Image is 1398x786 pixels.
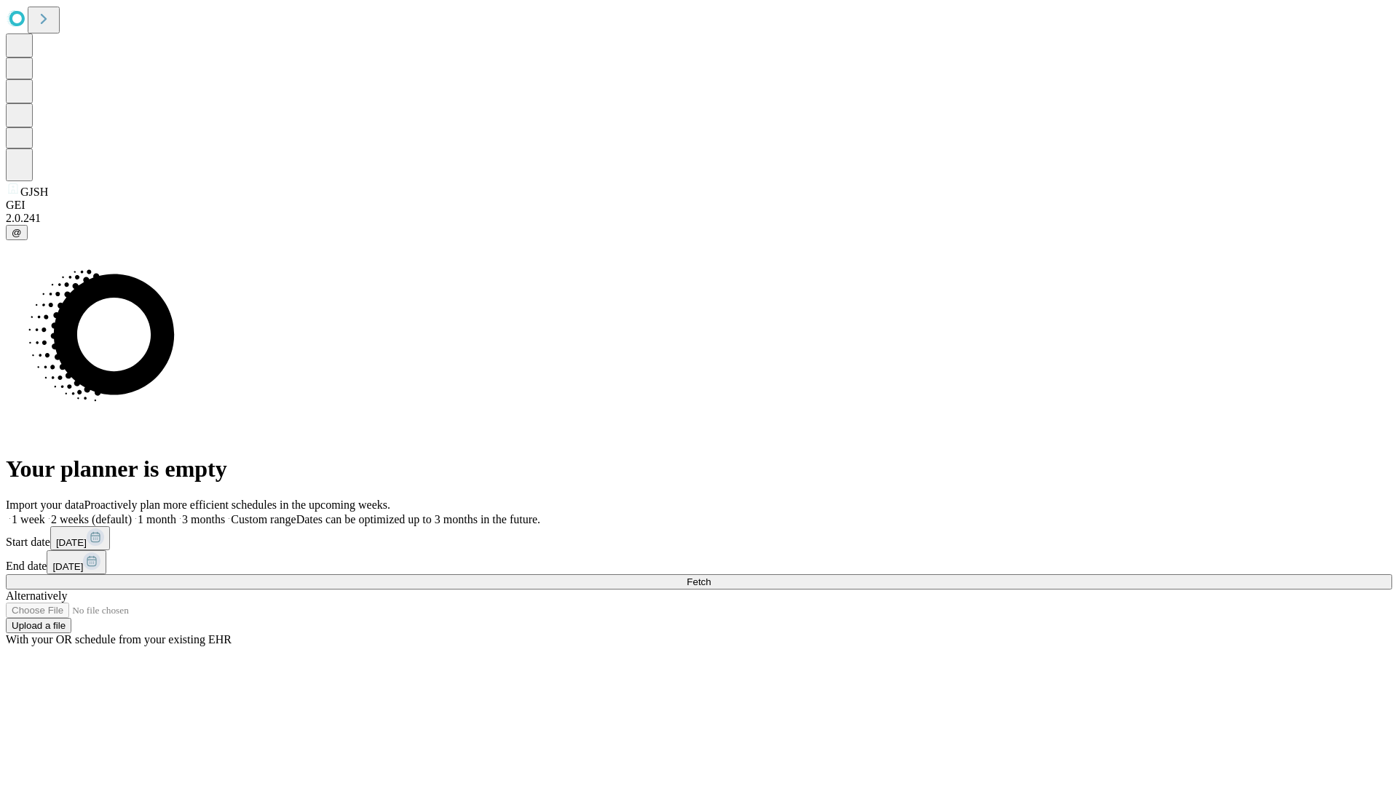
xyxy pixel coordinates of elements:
button: Upload a file [6,618,71,633]
div: 2.0.241 [6,212,1392,225]
button: [DATE] [47,550,106,574]
span: Fetch [687,576,711,587]
button: @ [6,225,28,240]
span: 1 month [138,513,176,525]
span: Dates can be optimized up to 3 months in the future. [296,513,540,525]
span: Import your data [6,499,84,511]
span: GJSH [20,186,48,198]
div: GEI [6,199,1392,212]
span: 1 week [12,513,45,525]
span: Proactively plan more efficient schedules in the upcoming weeks. [84,499,390,511]
span: 2 weeks (default) [51,513,132,525]
div: End date [6,550,1392,574]
div: Start date [6,526,1392,550]
span: With your OR schedule from your existing EHR [6,633,232,646]
span: [DATE] [56,537,87,548]
span: Custom range [231,513,296,525]
span: Alternatively [6,589,67,602]
button: Fetch [6,574,1392,589]
h1: Your planner is empty [6,456,1392,483]
span: [DATE] [52,561,83,572]
span: 3 months [182,513,225,525]
button: [DATE] [50,526,110,550]
span: @ [12,227,22,238]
